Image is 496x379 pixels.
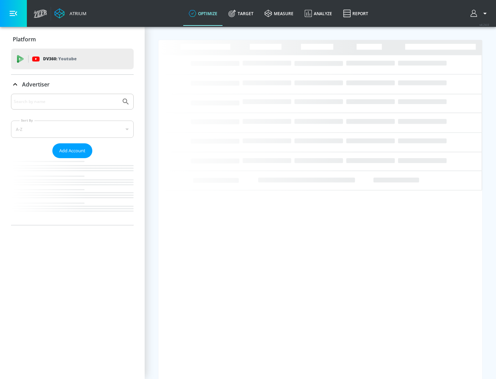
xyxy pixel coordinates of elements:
[183,1,223,26] a: optimize
[52,143,92,158] button: Add Account
[11,30,134,49] div: Platform
[11,121,134,138] div: A-Z
[338,1,374,26] a: Report
[43,55,76,63] p: DV360:
[58,55,76,62] p: Youtube
[20,118,34,123] label: Sort By
[14,97,118,106] input: Search by name
[59,147,85,155] span: Add Account
[11,94,134,225] div: Advertiser
[223,1,259,26] a: Target
[11,49,134,69] div: DV360: Youtube
[11,75,134,94] div: Advertiser
[13,35,36,43] p: Platform
[299,1,338,26] a: Analyze
[67,10,86,17] div: Atrium
[54,8,86,19] a: Atrium
[479,23,489,27] span: v 4.24.0
[22,81,50,88] p: Advertiser
[259,1,299,26] a: measure
[11,158,134,225] nav: list of Advertiser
